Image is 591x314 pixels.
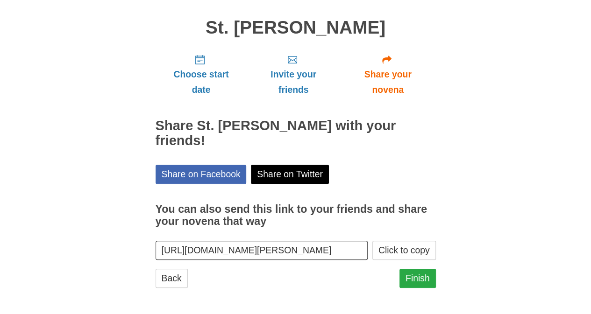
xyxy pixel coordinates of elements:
[251,165,329,184] a: Share on Twitter
[372,241,436,260] button: Click to copy
[156,165,247,184] a: Share on Facebook
[349,67,427,98] span: Share your novena
[156,269,188,288] a: Back
[256,67,330,98] span: Invite your friends
[399,269,436,288] a: Finish
[156,18,436,38] h1: St. [PERSON_NAME]
[165,67,238,98] span: Choose start date
[156,203,436,227] h3: You can also send this link to your friends and share your novena that way
[340,47,436,102] a: Share your novena
[156,119,436,148] h2: Share St. [PERSON_NAME] with your friends!
[156,47,247,102] a: Choose start date
[247,47,340,102] a: Invite your friends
